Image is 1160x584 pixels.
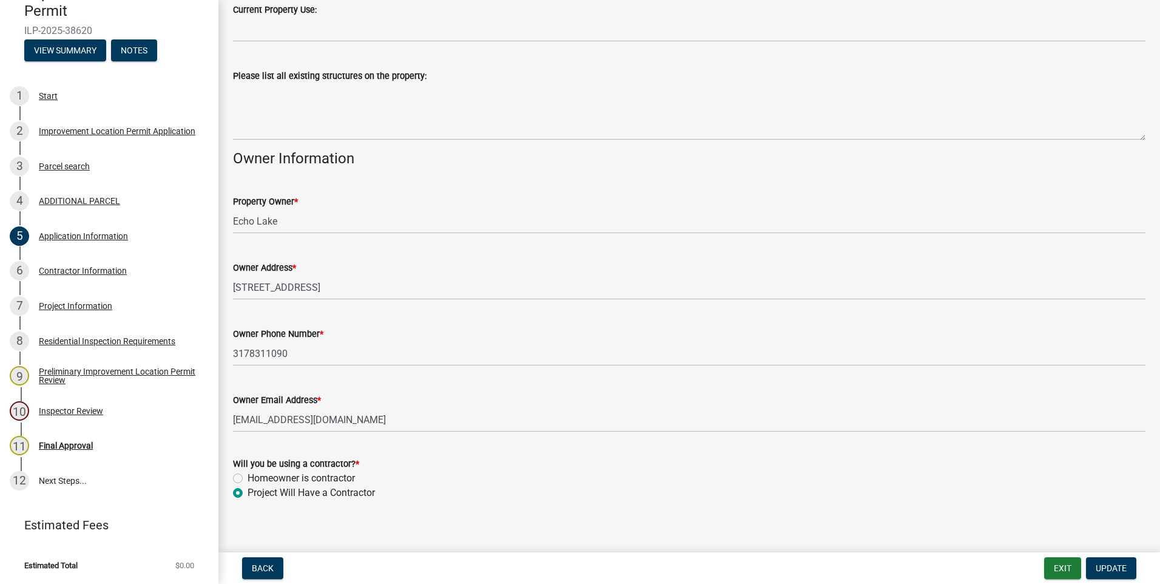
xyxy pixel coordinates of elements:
div: 4 [10,191,29,211]
button: Back [242,557,283,579]
label: Homeowner is contractor [248,471,355,486]
button: View Summary [24,39,106,61]
h4: Owner Information [233,150,1145,168]
div: Preliminary Improvement Location Permit Review [39,367,199,384]
div: Parcel search [39,162,90,171]
button: Update [1086,557,1136,579]
div: ADDITIONAL PARCEL [39,197,120,205]
div: 11 [10,436,29,455]
div: 12 [10,471,29,491]
div: 6 [10,261,29,280]
span: Update [1096,563,1127,573]
span: Back [252,563,274,573]
wm-modal-confirm: Notes [111,46,157,56]
div: Improvement Location Permit Application [39,127,195,135]
div: Start [39,92,58,100]
label: Project Will Have a Contractor [248,486,375,500]
div: 5 [10,226,29,246]
div: Application Information [39,232,128,240]
div: Residential Inspection Requirements [39,337,175,345]
div: 7 [10,296,29,316]
div: 1 [10,86,29,106]
label: Property Owner [233,198,298,206]
div: 10 [10,401,29,421]
label: Owner Phone Number [233,330,323,339]
div: 2 [10,121,29,141]
label: Will you be using a contractor? [233,460,359,469]
div: Final Approval [39,441,93,450]
a: Estimated Fees [10,513,199,537]
div: Project Information [39,302,112,310]
div: Contractor Information [39,267,127,275]
label: Please list all existing structures on the property: [233,72,427,81]
div: Inspector Review [39,407,103,415]
span: Estimated Total [24,562,78,569]
span: $0.00 [175,562,194,569]
wm-modal-confirm: Summary [24,46,106,56]
div: 8 [10,331,29,351]
label: Owner Address [233,264,296,273]
button: Exit [1044,557,1081,579]
label: Current Property Use: [233,6,317,15]
span: ILP-2025-38620 [24,25,194,36]
div: 3 [10,157,29,176]
label: Owner Email Address [233,396,321,405]
div: 9 [10,366,29,385]
button: Notes [111,39,157,61]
